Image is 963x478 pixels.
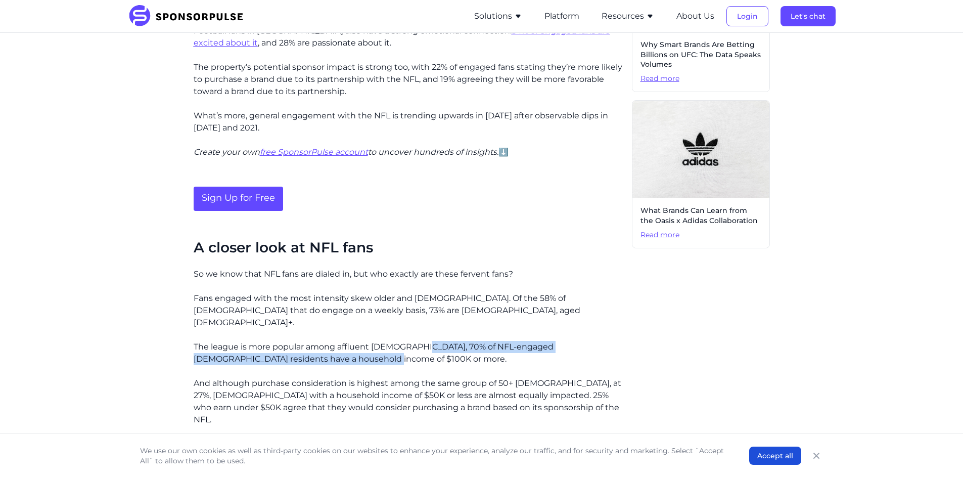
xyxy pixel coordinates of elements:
button: Let's chat [781,6,836,26]
span: Why Smart Brands Are Betting Billions on UFC: The Data Speaks Volumes [640,40,761,70]
p: ⬇️ [194,146,624,158]
p: Fans engaged with the most intensity skew older and [DEMOGRAPHIC_DATA]. Of the 58% of [DEMOGRAPHI... [194,292,624,329]
a: Login [726,12,768,21]
p: The property’s potential sponsor impact is strong too, with 22% of engaged fans stating they’re m... [194,61,624,98]
a: Platform [544,12,579,21]
img: Christian Wiediger, courtesy of Unsplash [632,101,769,198]
iframe: Chat Widget [912,429,963,478]
button: Close [809,449,823,463]
img: SponsorPulse [128,5,251,27]
a: Sign Up for Free [194,187,283,211]
a: 54% of engaged fans are excited about it [194,26,610,48]
button: About Us [676,10,714,22]
a: free SponsorPulse account [260,147,368,157]
p: And although purchase consideration is highest among the same group of 50+ [DEMOGRAPHIC_DATA], at... [194,377,624,426]
p: Football fans in [GEOGRAPHIC_DATA] also have a strong emotional connection. , and 28% are passion... [194,25,624,49]
i: Create your own [194,147,260,157]
button: Solutions [474,10,522,22]
a: What Brands Can Learn from the Oasis x Adidas CollaborationRead more [632,100,770,248]
span: What Brands Can Learn from the Oasis x Adidas Collaboration [640,206,761,226]
button: Accept all [749,447,801,465]
span: Read more [640,230,761,240]
button: Resources [602,10,654,22]
i: to uncover hundreds of insights. [368,147,498,157]
button: Platform [544,10,579,22]
p: So we know that NFL fans are dialed in, but who exactly are these fervent fans? [194,268,624,280]
p: What’s more, general engagement with the NFL is trending upwards in [DATE] after observable dips ... [194,110,624,134]
a: About Us [676,12,714,21]
p: We use our own cookies as well as third-party cookies on our websites to enhance your experience,... [140,446,729,466]
a: Let's chat [781,12,836,21]
p: The league is more popular among affluent [DEMOGRAPHIC_DATA], 70% of NFL-engaged [DEMOGRAPHIC_DAT... [194,341,624,365]
h2: A closer look at NFL fans [194,239,624,256]
button: Login [726,6,768,26]
span: Read more [640,74,761,84]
